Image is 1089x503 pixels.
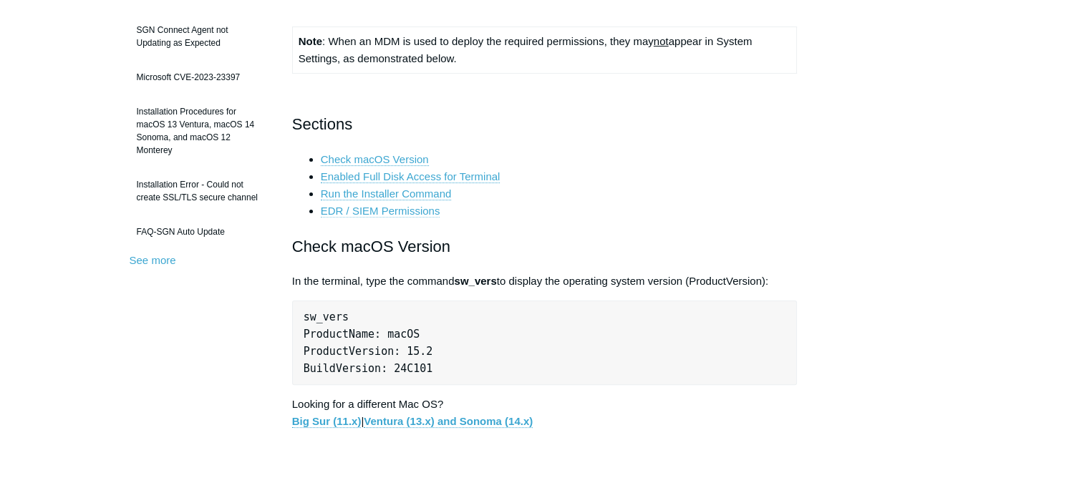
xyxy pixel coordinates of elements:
[654,35,669,47] span: not
[292,273,798,290] p: In the terminal, type the command to display the operating system version (ProductVersion):
[292,112,798,137] h2: Sections
[130,218,271,245] a: FAQ-SGN Auto Update
[321,187,452,200] a: Run the Installer Command
[299,35,322,47] strong: Note
[292,396,798,430] p: Looking for a different Mac OS? |
[130,254,176,266] a: See more
[292,415,362,428] a: Big Sur (11.x)
[454,275,496,287] strong: sw_vers
[130,16,271,57] a: SGN Connect Agent not Updating as Expected
[321,153,429,166] a: Check macOS Version
[321,170,500,183] a: Enabled Full Disk Access for Terminal
[292,26,797,73] td: : When an MDM is used to deploy the required permissions, they may appear in System Settings, as ...
[130,98,271,164] a: Installation Procedures for macOS 13 Ventura, macOS 14 Sonoma, and macOS 12 Monterey
[364,415,533,428] a: Ventura (13.x) and Sonoma (14.x)
[292,301,798,385] pre: sw_vers ProductName: macOS ProductVersion: 15.2 BuildVersion: 24C101
[130,64,271,91] a: Microsoft CVE-2023-23397
[130,171,271,211] a: Installation Error - Could not create SSL/TLS secure channel
[292,234,798,259] h2: Check macOS Version
[321,205,440,218] a: EDR / SIEM Permissions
